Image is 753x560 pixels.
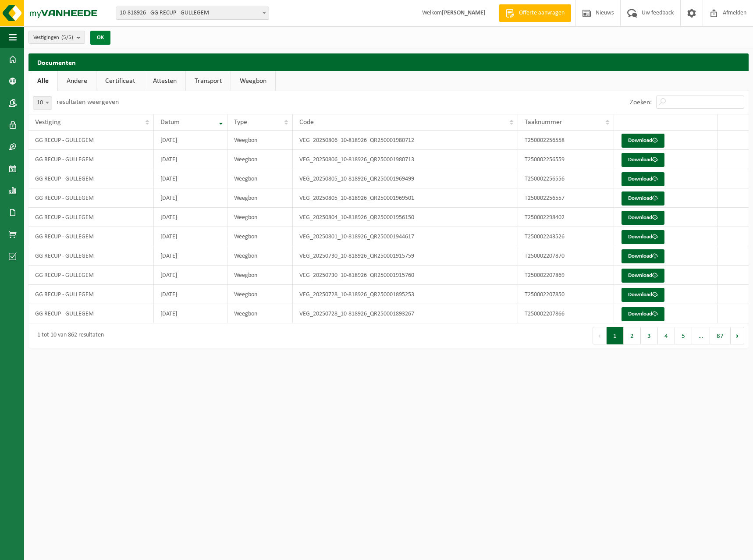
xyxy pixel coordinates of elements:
[231,71,275,91] a: Weegbon
[518,169,614,188] td: T250002256556
[154,246,227,266] td: [DATE]
[622,230,664,244] a: Download
[641,327,658,344] button: 3
[518,246,614,266] td: T250002207870
[116,7,269,19] span: 10-818926 - GG RECUP - GULLEGEM
[607,327,624,344] button: 1
[154,227,227,246] td: [DATE]
[28,31,85,44] button: Vestigingen(5/5)
[28,188,154,208] td: GG RECUP - GULLEGEM
[518,285,614,304] td: T250002207850
[227,188,293,208] td: Weegbon
[518,150,614,169] td: T250002256559
[622,249,664,263] a: Download
[518,227,614,246] td: T250002243526
[499,4,571,22] a: Offerte aanvragen
[96,71,144,91] a: Certificaat
[28,169,154,188] td: GG RECUP - GULLEGEM
[227,150,293,169] td: Weegbon
[293,150,518,169] td: VEG_20250806_10-818926_QR250001980713
[293,304,518,323] td: VEG_20250728_10-818926_QR250001893267
[33,96,52,110] span: 10
[33,328,104,344] div: 1 tot 10 van 862 resultaten
[622,307,664,321] a: Download
[622,153,664,167] a: Download
[154,208,227,227] td: [DATE]
[227,246,293,266] td: Weegbon
[57,99,119,106] label: resultaten weergeven
[33,97,52,109] span: 10
[28,131,154,150] td: GG RECUP - GULLEGEM
[293,169,518,188] td: VEG_20250805_10-818926_QR250001969499
[622,191,664,206] a: Download
[517,9,567,18] span: Offerte aanvragen
[227,266,293,285] td: Weegbon
[293,285,518,304] td: VEG_20250728_10-818926_QR250001895253
[186,71,231,91] a: Transport
[28,208,154,227] td: GG RECUP - GULLEGEM
[710,327,731,344] button: 87
[518,131,614,150] td: T250002256558
[28,227,154,246] td: GG RECUP - GULLEGEM
[61,35,73,40] count: (5/5)
[154,285,227,304] td: [DATE]
[622,211,664,225] a: Download
[731,327,744,344] button: Next
[28,150,154,169] td: GG RECUP - GULLEGEM
[154,188,227,208] td: [DATE]
[442,10,486,16] strong: [PERSON_NAME]
[90,31,110,45] button: OK
[293,227,518,246] td: VEG_20250801_10-818926_QR250001944617
[658,327,675,344] button: 4
[227,131,293,150] td: Weegbon
[624,327,641,344] button: 2
[154,150,227,169] td: [DATE]
[33,31,73,44] span: Vestigingen
[293,208,518,227] td: VEG_20250804_10-818926_QR250001956150
[58,71,96,91] a: Andere
[518,208,614,227] td: T250002298402
[154,304,227,323] td: [DATE]
[622,134,664,148] a: Download
[518,266,614,285] td: T250002207869
[28,71,57,91] a: Alle
[622,269,664,283] a: Download
[28,266,154,285] td: GG RECUP - GULLEGEM
[28,285,154,304] td: GG RECUP - GULLEGEM
[35,119,61,126] span: Vestiging
[28,304,154,323] td: GG RECUP - GULLEGEM
[154,131,227,150] td: [DATE]
[160,119,180,126] span: Datum
[28,246,154,266] td: GG RECUP - GULLEGEM
[293,266,518,285] td: VEG_20250730_10-818926_QR250001915760
[518,304,614,323] td: T250002207866
[622,288,664,302] a: Download
[630,99,652,106] label: Zoeken:
[675,327,692,344] button: 5
[593,327,607,344] button: Previous
[692,327,710,344] span: …
[154,169,227,188] td: [DATE]
[227,208,293,227] td: Weegbon
[299,119,314,126] span: Code
[234,119,247,126] span: Type
[293,246,518,266] td: VEG_20250730_10-818926_QR250001915759
[116,7,269,20] span: 10-818926 - GG RECUP - GULLEGEM
[227,285,293,304] td: Weegbon
[622,172,664,186] a: Download
[154,266,227,285] td: [DATE]
[227,304,293,323] td: Weegbon
[227,169,293,188] td: Weegbon
[144,71,185,91] a: Attesten
[227,227,293,246] td: Weegbon
[525,119,562,126] span: Taaknummer
[293,131,518,150] td: VEG_20250806_10-818926_QR250001980712
[293,188,518,208] td: VEG_20250805_10-818926_QR250001969501
[518,188,614,208] td: T250002256557
[28,53,749,71] h2: Documenten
